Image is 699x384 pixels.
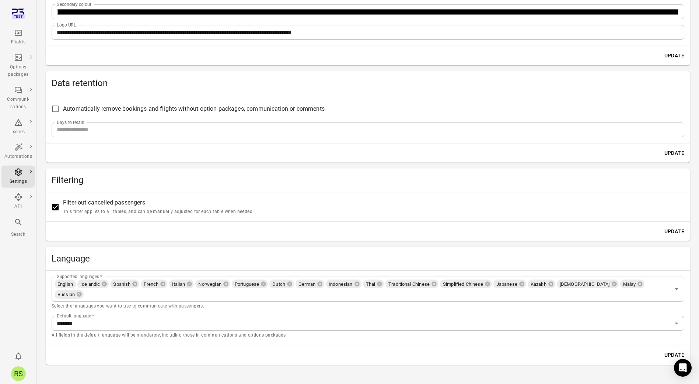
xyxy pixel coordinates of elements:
div: Indonesian [326,280,361,288]
a: Settings [1,166,35,188]
div: Automations [4,153,32,160]
div: Options packages [4,64,32,78]
div: Russian [55,290,84,299]
span: English [55,281,76,288]
p: All fields in the default language will be mandatory, including those in communications and optio... [52,332,684,339]
span: Traditional Chinese [385,281,433,288]
span: Dutch [269,281,288,288]
div: Italian [169,280,194,288]
button: Open [671,284,682,294]
span: Icelandic [77,281,103,288]
button: Rishi Soekhoe [8,363,29,384]
div: German [296,280,324,288]
span: Russian [55,291,78,298]
label: Secondary colour [57,1,91,7]
label: Logo URL [57,22,76,28]
a: Options packages [1,51,35,81]
button: Open [671,318,682,328]
h2: Language [52,253,684,264]
span: Norwegian [195,281,224,288]
button: Search [1,216,35,240]
div: Kazakh [528,280,555,288]
button: Update [661,146,687,160]
div: Thai [363,280,384,288]
span: Spanish [110,281,133,288]
span: Simplified Chinese [440,281,486,288]
div: Search [4,231,32,238]
a: API [1,191,35,213]
button: Notifications [11,349,26,363]
label: Default language [57,313,94,319]
div: Portuguese [232,280,268,288]
label: Days to retain [57,119,84,125]
div: Communi-cations [4,96,32,111]
span: French [141,281,161,288]
span: Malay [620,281,639,288]
div: [DEMOGRAPHIC_DATA] [557,280,619,288]
span: Indonesian [326,281,356,288]
div: Dutch [269,280,294,288]
button: Update [661,348,687,362]
button: Update [661,225,687,238]
a: Automations [1,141,35,163]
button: Update [661,49,687,63]
p: This filter applies to all tables, and can be manually adjusted for each table when needed. [63,208,254,216]
label: Supported languages [57,273,102,280]
div: Japanese [493,280,526,288]
h2: Data retention [52,77,684,89]
span: Kazakh [528,281,549,288]
div: Icelandic [77,280,109,288]
div: Norwegian [195,280,230,288]
span: Japanese [493,281,520,288]
span: Automatically remove bookings and flights without option packages, communication or comments [63,104,325,113]
span: Filter out cancelled passengers [63,198,254,216]
span: German [296,281,318,288]
h2: Filtering [52,174,684,186]
div: Flights [4,39,32,46]
span: Italian [169,281,188,288]
span: Thai [363,281,378,288]
p: Select the languages you want to use to communicate with passengers. [52,303,684,310]
div: RS [11,366,26,381]
div: Issues [4,128,32,136]
a: Flights [1,26,35,48]
a: Communi-cations [1,83,35,113]
div: Settings [4,178,32,185]
div: French [141,280,167,288]
div: Spanish [110,280,139,288]
div: Open Intercom Messenger [674,359,692,377]
span: [DEMOGRAPHIC_DATA] [557,281,613,288]
span: Portuguese [232,281,262,288]
div: Simplified Chinese [440,280,492,288]
div: Traditional Chinese [385,280,438,288]
a: Issues [1,116,35,138]
div: API [4,203,32,210]
div: Malay [620,280,645,288]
